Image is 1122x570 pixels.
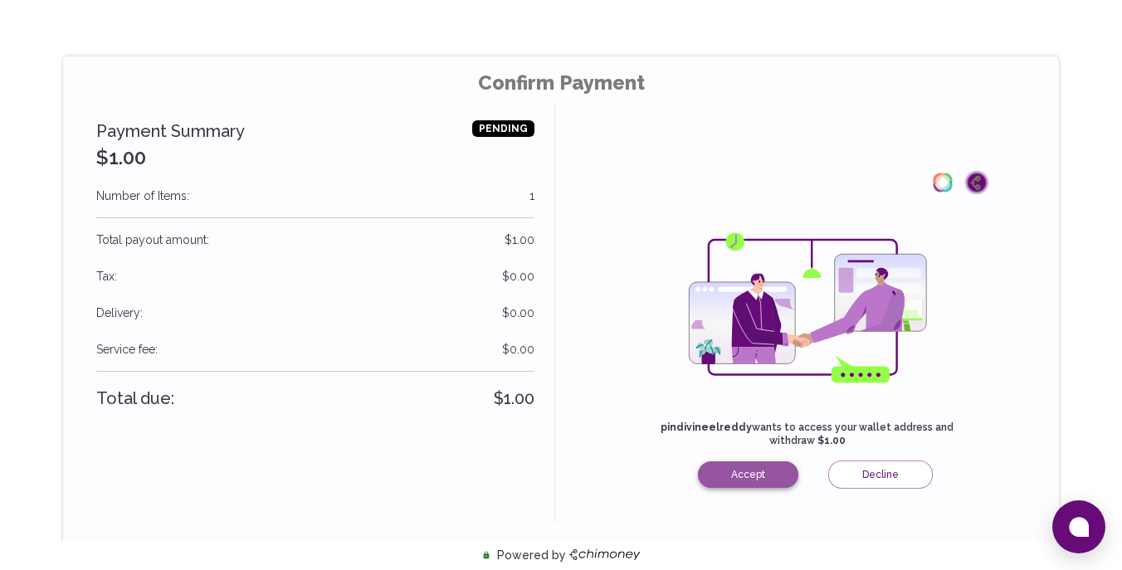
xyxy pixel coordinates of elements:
[529,188,534,204] span: 1
[96,188,534,204] p: Number of Items :
[817,435,846,446] strong: $1.00
[96,118,245,144] h6: Payment Summary
[96,70,1026,96] h5: Confirm Payment
[502,268,534,285] span: $0.00
[96,231,534,248] p: Total payout amount :
[96,144,245,171] h5: $1.00
[1052,500,1105,553] button: Open chat window
[505,231,534,248] span: $1.00
[964,170,989,195] img: Chimoney logo
[472,120,534,137] span: PENDING
[678,214,936,407] img: Chimoney Consent Image
[96,385,534,412] h6: Total due :
[502,304,534,321] span: $0.00
[494,385,534,412] span: $1.00
[96,268,534,285] p: Tax :
[96,341,534,358] p: Service fee :
[661,421,752,433] strong: pindivineelreddy
[502,341,534,358] span: $0.00
[641,421,973,447] p: wants to access your wallet address and withdraw
[928,168,958,197] img: Inteledger logo
[828,460,933,489] button: Decline
[698,461,798,488] button: Accept
[96,304,534,321] p: Delivery :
